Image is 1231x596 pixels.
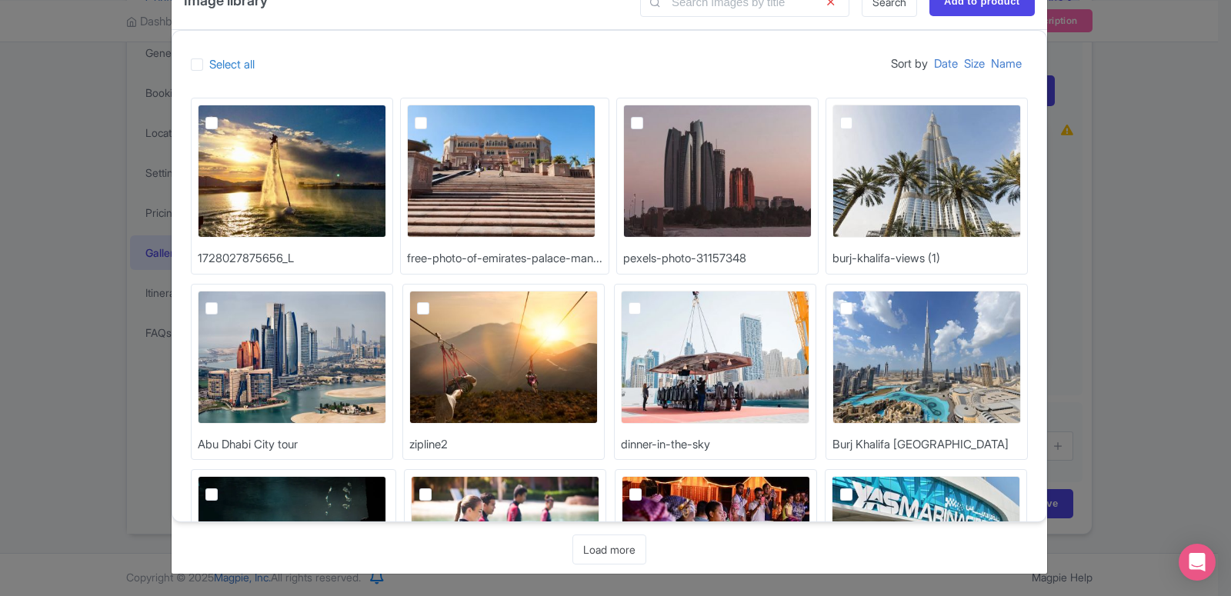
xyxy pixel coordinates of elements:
[209,56,255,74] label: Select all
[934,49,958,79] a: Date
[409,291,598,424] img: zipline2_twrh1a.jpg
[623,105,812,238] img: pexels-photo-31157348_hc33ru.webp
[407,105,595,238] img: free-photo-of-emirates-palace-mandarin-oriental-hotel-in-abu-dhabi_lupjri.jpg
[832,291,1021,424] img: k2bqtq3b1gjnpayipjdb.webp
[832,250,940,268] div: burj-khalifa-views (1)
[621,291,809,424] img: xqvcf5rbke1ugpmurgjd.webp
[964,49,985,79] a: Size
[1179,544,1216,581] div: Open Intercom Messenger
[832,105,1021,238] img: hnhp5rwzgqhhvhfulosr.webp
[623,250,746,268] div: pexels-photo-31157348
[572,534,646,564] a: Load more
[409,436,448,454] div: zipline2
[407,250,602,268] div: free-photo-of-emirates-palace-man...
[832,436,1009,454] div: Burj Khalifa [GEOGRAPHIC_DATA]
[198,436,298,454] div: Abu Dhabi City tour
[621,436,710,454] div: dinner-in-the-sky
[991,49,1022,79] a: Name
[891,49,928,79] span: Sort by
[198,250,294,268] div: 1728027875656_L
[198,291,386,424] img: wm3wbt3cz72y8qmz6hxj.webp
[198,105,386,238] img: 1728027875656_L_xgeg29.jpg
